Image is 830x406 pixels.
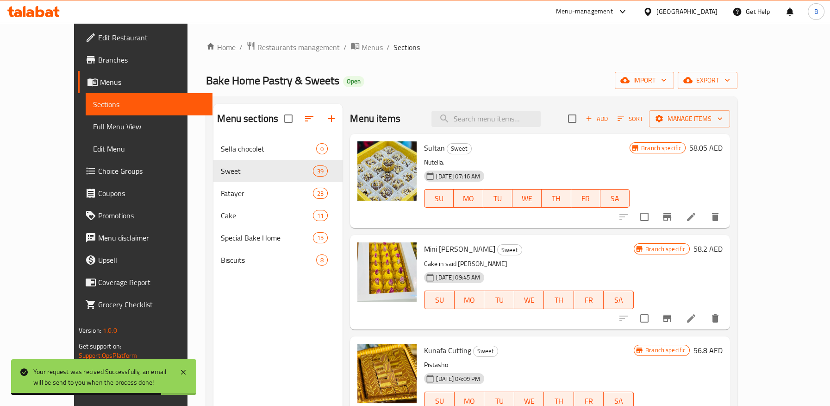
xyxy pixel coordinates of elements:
div: Your request was recived Successfully, an email will be send to you when the process done! [33,367,170,387]
a: Edit menu item [686,313,697,324]
a: Edit Restaurant [78,26,212,49]
div: [GEOGRAPHIC_DATA] [656,6,718,17]
div: Sweet [447,143,472,154]
span: Sections [93,99,205,110]
span: 39 [313,167,327,176]
span: Get support on: [79,340,121,352]
div: Biscuits8 [213,249,343,271]
span: Upsell [98,254,205,266]
span: 15 [313,234,327,242]
span: Sweet [447,143,471,154]
a: Menus [350,41,383,53]
span: WE [518,293,541,307]
span: Full Menu View [93,121,205,132]
a: Coverage Report [78,271,212,293]
span: Edit Menu [93,143,205,154]
span: Kunafa Cutting [424,343,471,357]
span: Branches [98,54,205,65]
button: TH [542,189,571,208]
button: SA [600,189,630,208]
button: SA [604,291,634,309]
span: import [622,75,667,86]
h6: 58.2 AED [693,242,723,255]
span: [DATE] 07:16 AM [432,172,484,181]
button: MO [454,189,483,208]
span: Sella chocolet [221,143,316,154]
button: export [678,72,737,89]
div: Special Bake Home [221,232,313,243]
button: Manage items [649,110,730,127]
div: Sella chocolet0 [213,138,343,160]
div: items [316,254,328,266]
a: Edit menu item [686,211,697,222]
span: TU [488,293,511,307]
div: items [313,165,328,177]
a: Support.OpsPlatform [79,349,137,362]
img: Kunafa Cutting [357,344,417,403]
span: FR [578,293,600,307]
div: Sweet [473,346,498,357]
li: / [343,42,347,53]
span: [DATE] 04:09 PM [432,374,484,383]
div: items [316,143,328,154]
span: 1.0.0 [103,324,117,336]
span: SU [428,192,450,205]
span: Biscuits [221,254,316,266]
span: Add [584,114,609,124]
p: Pistasho [424,359,634,371]
span: 8 [317,256,327,265]
span: Version: [79,324,101,336]
span: Sweet [474,346,498,356]
span: Manage items [656,113,723,125]
div: Sweet [221,165,313,177]
span: Sections [393,42,420,53]
span: Select to update [635,207,654,227]
button: import [615,72,674,89]
span: Fatayer [221,188,313,199]
button: TH [544,291,574,309]
span: Mini [PERSON_NAME] [424,242,495,256]
a: Choice Groups [78,160,212,182]
span: Sort [618,114,643,124]
div: Sweet [497,244,522,255]
div: Special Bake Home15 [213,227,343,249]
h2: Menu items [350,112,400,126]
div: Cake [221,210,313,221]
span: Select section [562,109,582,128]
a: Menus [78,71,212,93]
a: Full Menu View [86,115,212,138]
span: TH [545,192,567,205]
span: Promotions [98,210,205,221]
span: Menus [100,76,205,88]
span: Menu disclaimer [98,232,205,243]
button: Add section [320,108,343,130]
span: Restaurants management [257,42,340,53]
div: items [313,188,328,199]
span: Menus [362,42,383,53]
div: Menu-management [556,6,613,17]
button: TU [484,291,514,309]
button: delete [704,307,726,330]
img: Sultan [357,141,417,201]
span: SA [604,192,626,205]
span: Choice Groups [98,165,205,177]
span: Select to update [635,309,654,328]
span: Add item [582,112,612,126]
a: Sections [86,93,212,115]
a: Grocery Checklist [78,293,212,316]
div: Sweet39 [213,160,343,182]
span: Sweet [498,245,522,255]
span: Branch specific [637,144,685,152]
button: Sort [615,112,645,126]
a: Menu disclaimer [78,227,212,249]
span: MO [458,293,481,307]
span: TU [487,192,509,205]
button: SU [424,291,454,309]
h6: 56.8 AED [693,344,723,357]
button: SU [424,189,454,208]
div: Fatayer23 [213,182,343,204]
h2: Menu sections [217,112,278,126]
a: Upsell [78,249,212,271]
